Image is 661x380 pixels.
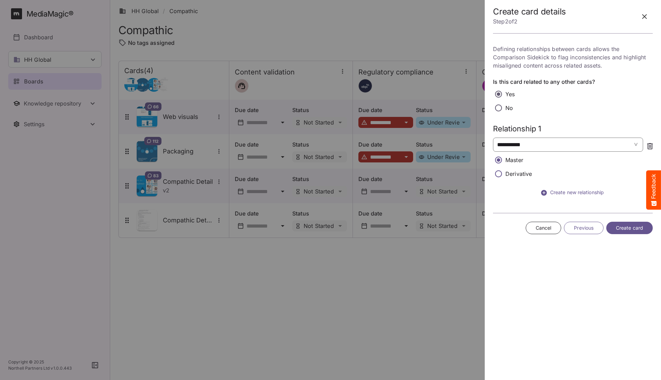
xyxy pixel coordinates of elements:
[526,222,562,234] button: Cancel
[505,170,532,178] p: Derivative
[646,170,661,210] button: Feedback
[493,17,566,26] p: Step 2 of 2
[574,224,594,232] span: Previous
[564,222,604,234] button: Previous
[505,90,515,98] p: Yes
[616,224,643,232] span: Create card
[493,7,566,17] h2: Create card details
[606,222,653,234] button: Create card
[503,188,643,197] span: Create new relationship
[493,138,643,152] tags: ​
[505,156,523,164] p: Master
[493,186,653,199] button: Create new relationship
[505,104,513,112] p: No
[536,224,552,232] span: Cancel
[493,124,653,133] h3: Relationship 1
[493,45,653,70] p: Defining relationships between cards allows the Comparison Sidekick to flag inconsistencies and h...
[493,78,653,86] label: Is this card related to any other cards?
